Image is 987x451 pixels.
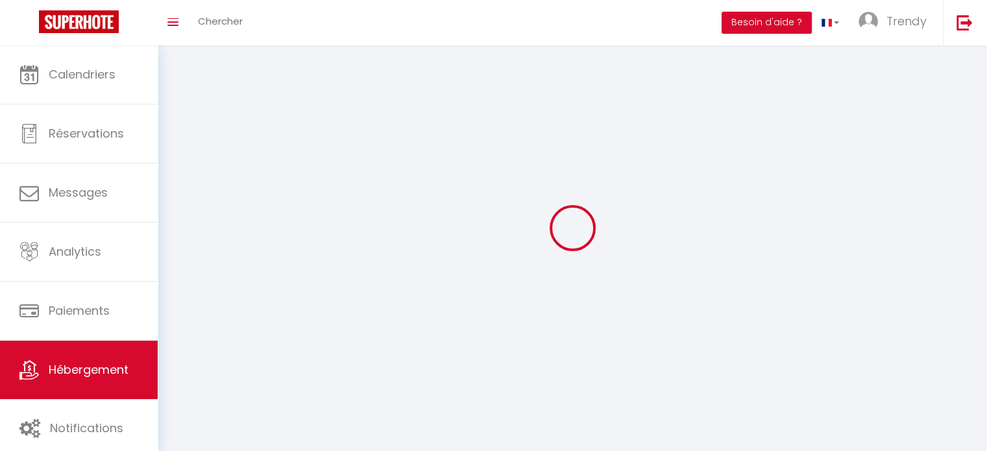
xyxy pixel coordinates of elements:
span: Hébergement [49,361,128,378]
span: Trendy [886,13,927,29]
span: Réservations [49,125,124,141]
span: Calendriers [49,66,116,82]
img: ... [859,12,878,31]
span: Chercher [198,14,243,28]
img: logout [957,14,973,30]
span: Messages [49,184,108,201]
button: Besoin d'aide ? [722,12,812,34]
span: Paiements [49,302,110,319]
img: Super Booking [39,10,119,33]
span: Notifications [50,420,123,436]
span: Analytics [49,243,101,260]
